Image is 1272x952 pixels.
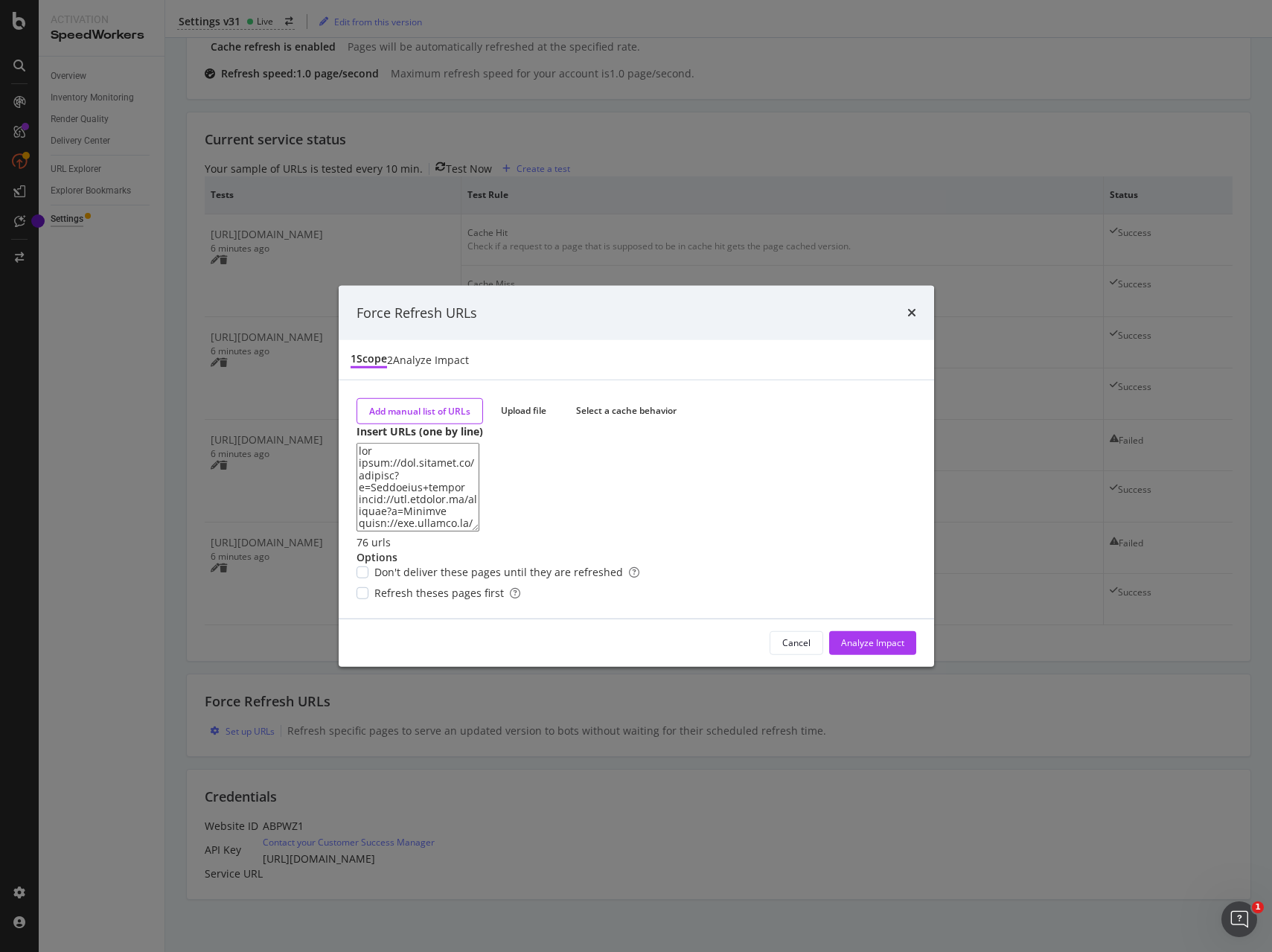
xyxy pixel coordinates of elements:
[374,565,639,580] span: Don't deliver these pages until they are refreshed
[782,636,811,649] div: Cancel
[841,636,904,649] div: Analyze Impact
[1252,901,1264,913] span: 1
[357,303,477,322] div: Force Refresh URLs
[770,631,823,655] button: Cancel
[339,285,934,667] div: modal
[357,424,483,439] label: Insert URLs (one by line)
[374,586,520,601] span: Refresh theses pages first
[357,443,479,531] textarea: lor ipsum://dol.sitamet.co/adipisc?e=Seddoeius+tempor incid://utl.etdolor.ma/aliquae?a=Minimve qu...
[357,351,387,366] div: Scope
[501,404,546,417] div: Upload file
[1221,901,1257,937] iframe: Intercom live chat
[369,405,470,418] div: Add manual list of URLs
[357,535,916,550] div: 76 urls
[829,631,916,655] button: Analyze Impact
[576,404,677,417] div: Select a cache behavior
[907,303,916,322] div: times
[357,550,916,565] div: Options
[387,352,393,367] div: 2
[351,351,357,366] div: 1
[393,352,469,367] div: Analyze Impact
